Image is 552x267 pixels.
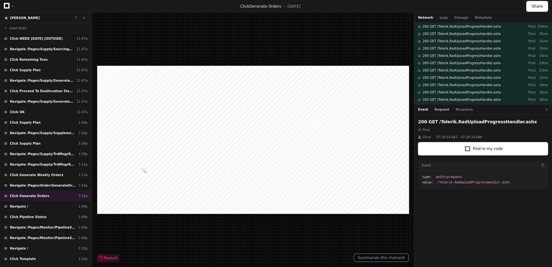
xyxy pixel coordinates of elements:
[535,46,548,51] p: 25ms
[10,78,74,83] span: Navigate /Pages/Supply/GenerateSupplyPlan.aspx
[78,215,88,219] div: 1:09p
[535,31,548,36] p: 25ms
[10,89,74,93] span: Click Proceed To Deallocation Step 1
[10,99,74,104] span: Navigate /Pages/Supply/GenerateSupplyPlan.aspx
[418,119,548,125] h2: 200 GET /Telerik.RadUploadProgressHandler.ashx
[78,246,88,251] div: 2:32p
[77,99,88,104] div: 11:47a
[422,175,432,180] span: type:
[473,146,503,151] span: Find in my code
[4,16,9,20] img: 7.svg
[518,68,535,73] p: Prod
[10,16,40,20] a: [PERSON_NAME]
[423,68,501,73] span: 200 GET /Telerik.RadUploadProgressHandler.ashx
[10,236,76,240] span: Navigate /Pages/Monitor/PipelineStatusMasterDetail.aspx
[518,83,535,87] p: Prod
[423,61,501,65] span: 200 GET /Telerik.RadUploadProgressHandler.ashx
[418,142,548,155] button: Find in my code
[10,194,49,198] span: Click Generate Orders
[440,15,448,20] button: Logs
[78,225,88,230] div: 1:09p
[78,173,88,177] div: 7:13a
[535,68,548,73] p: 23ms
[535,97,548,102] p: 26ms
[518,53,535,58] p: Prod
[422,135,431,140] span: 25ms
[423,75,501,80] span: 200 GET /Telerik.RadUploadProgressHandler.ashx
[77,57,88,62] div: 11:47a
[418,15,433,20] button: Network
[423,24,501,29] span: 200 GET /Telerik.RadUploadProgressHandler.ashx
[423,39,501,44] span: 200 GET /Telerik.RadUploadProgressHandler.ashx
[518,75,535,80] p: Prod
[535,61,548,65] p: 29ms
[10,246,28,251] span: Navigate /
[10,110,25,114] span: Click OK
[249,4,281,9] span: Generate Orders
[418,107,428,112] button: Event
[78,120,88,125] div: 1:42p
[10,162,76,167] span: Navigate /Pages/Supply/TrdMngrReview.aspx
[518,46,535,51] p: Prod
[535,53,548,58] p: 24ms
[438,180,510,185] span: /Telerik.RadUploadProgressHandler.ashx
[10,131,76,135] span: Navigate /Pages/Supply/SupplementalAllocation.aspx
[77,89,88,93] div: 11:47a
[435,107,449,112] button: Request
[78,152,88,156] div: 3:39p
[535,75,548,80] p: 25ms
[78,131,88,135] div: 1:42p
[99,256,118,261] span: Restart
[422,163,431,168] h3: Event
[423,53,501,58] span: 200 GET /Telerik.RadUploadProgressHandler.ashx
[454,15,468,20] button: Storage
[10,141,41,146] span: Click Supply Plan
[535,24,548,29] p: 254ms
[535,83,548,87] p: 24ms
[535,90,548,95] p: 26ms
[10,215,47,219] span: Click Pipeline Status
[10,173,63,177] span: Click Generate Weekly Orders
[423,90,501,95] span: 200 GET /Telerik.RadUploadProgressHandler.ashx
[77,47,88,51] div: 11:47a
[354,254,409,262] button: Summarize this moment
[518,61,535,65] p: Prod
[518,90,535,95] p: Prod
[78,236,88,240] div: 1:09p
[518,97,535,102] p: Prod
[288,4,301,9] p: [DATE]
[10,225,76,230] span: Navigate /Pages/Monitor/PipelineStatusMasterDetail.aspx
[518,31,535,36] p: Prod
[10,57,48,62] span: Click Remaining Tons
[422,127,429,132] span: Prod
[240,4,250,9] span: Click
[475,15,492,20] button: Metadata
[78,162,88,167] div: 7:12a
[518,24,535,29] p: Prod
[10,204,28,209] span: Navigate /
[423,31,501,36] span: 200 GET /Telerik.RadUploadProgressHandler.ashx
[97,254,120,262] button: Restart
[10,68,41,72] span: Click Supply Plan
[77,68,88,72] div: 11:47a
[78,204,88,209] div: 1:09p
[535,39,548,44] p: 25ms
[10,257,36,261] span: Click Template
[10,120,41,125] span: Click Supply Plan
[436,135,482,140] span: 07:20:14.661 - 07:20:14.686
[78,141,88,146] div: 3:39p
[78,257,88,261] div: 2:32p
[78,183,88,188] div: 7:14a
[422,180,434,185] span: value:
[10,26,26,31] span: Load more
[77,78,88,83] div: 11:47a
[456,107,473,112] button: Response
[10,152,76,156] span: Navigate /Pages/Supply/TrdMngrReview.aspx
[436,175,462,180] span: xmlhttprequest
[423,46,501,51] span: 200 GET /Telerik.RadUploadProgressHandler.ashx
[423,83,501,87] span: 200 GET /Telerik.RadUploadProgressHandler.ashx
[77,36,88,41] div: 11:47a
[77,110,88,114] div: 11:47a
[526,1,548,12] button: Share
